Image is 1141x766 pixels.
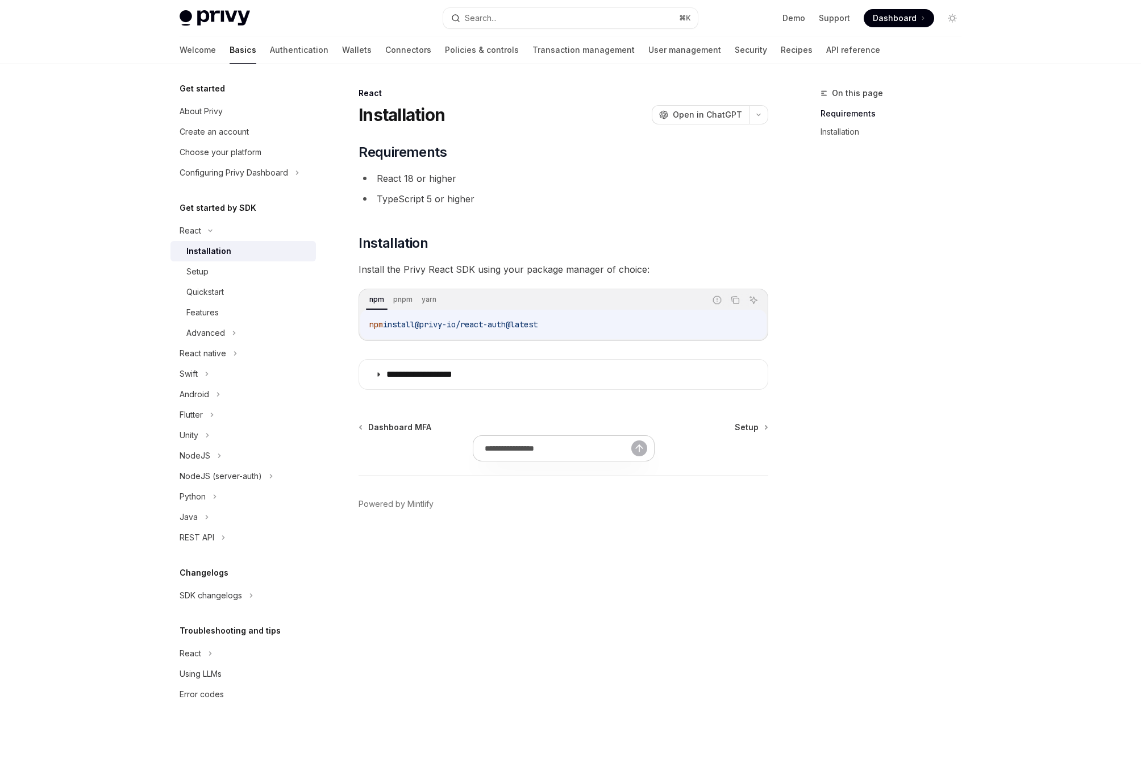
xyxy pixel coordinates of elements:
div: Android [180,388,209,401]
button: Search...⌘K [443,8,698,28]
div: NodeJS (server-auth) [180,469,262,483]
a: Support [819,13,850,24]
div: pnpm [390,293,416,306]
span: Dashboard [873,13,917,24]
li: TypeScript 5 or higher [359,191,768,207]
a: Setup [735,422,767,433]
h1: Installation [359,105,445,125]
a: Authentication [270,36,328,64]
a: Setup [170,261,316,282]
div: Choose your platform [180,145,261,159]
a: Welcome [180,36,216,64]
h5: Get started [180,82,225,95]
div: NodeJS [180,449,210,463]
div: Swift [180,367,198,381]
button: Open in ChatGPT [652,105,749,124]
div: Flutter [180,408,203,422]
div: Setup [186,265,209,278]
a: API reference [826,36,880,64]
li: React 18 or higher [359,170,768,186]
div: Java [180,510,198,524]
button: Report incorrect code [710,293,724,307]
div: Unity [180,428,198,442]
div: Quickstart [186,285,224,299]
a: Recipes [781,36,813,64]
img: light logo [180,10,250,26]
h5: Changelogs [180,566,228,580]
span: Installation [359,234,428,252]
div: Features [186,306,219,319]
button: Send message [631,440,647,456]
a: Installation [821,123,971,141]
span: install [383,319,415,330]
span: @privy-io/react-auth@latest [415,319,538,330]
a: Dashboard MFA [360,422,431,433]
div: React [180,647,201,660]
div: React [180,224,201,238]
div: React [359,88,768,99]
div: React native [180,347,226,360]
h5: Troubleshooting and tips [180,624,281,638]
span: Install the Privy React SDK using your package manager of choice: [359,261,768,277]
a: Policies & controls [445,36,519,64]
a: Features [170,302,316,323]
a: Choose your platform [170,142,316,163]
a: User management [648,36,721,64]
a: Installation [170,241,316,261]
span: Setup [735,422,759,433]
div: Error codes [180,688,224,701]
a: Connectors [385,36,431,64]
a: Error codes [170,684,316,705]
h5: Get started by SDK [180,201,256,215]
a: Quickstart [170,282,316,302]
span: On this page [832,86,883,100]
div: Create an account [180,125,249,139]
a: Wallets [342,36,372,64]
a: About Privy [170,101,316,122]
button: Ask AI [746,293,761,307]
div: Python [180,490,206,503]
a: Dashboard [864,9,934,27]
a: Basics [230,36,256,64]
span: ⌘ K [679,14,691,23]
a: Demo [782,13,805,24]
div: Using LLMs [180,667,222,681]
a: Security [735,36,767,64]
div: SDK changelogs [180,589,242,602]
a: Using LLMs [170,664,316,684]
div: About Privy [180,105,223,118]
div: Installation [186,244,231,258]
div: npm [366,293,388,306]
a: Create an account [170,122,316,142]
span: Open in ChatGPT [673,109,742,120]
span: Requirements [359,143,447,161]
div: yarn [418,293,440,306]
div: REST API [180,531,214,544]
div: Advanced [186,326,225,340]
a: Requirements [821,105,971,123]
span: Dashboard MFA [368,422,431,433]
a: Powered by Mintlify [359,498,434,510]
div: Search... [465,11,497,25]
button: Copy the contents from the code block [728,293,743,307]
button: Toggle dark mode [943,9,961,27]
span: npm [369,319,383,330]
a: Transaction management [532,36,635,64]
div: Configuring Privy Dashboard [180,166,288,180]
